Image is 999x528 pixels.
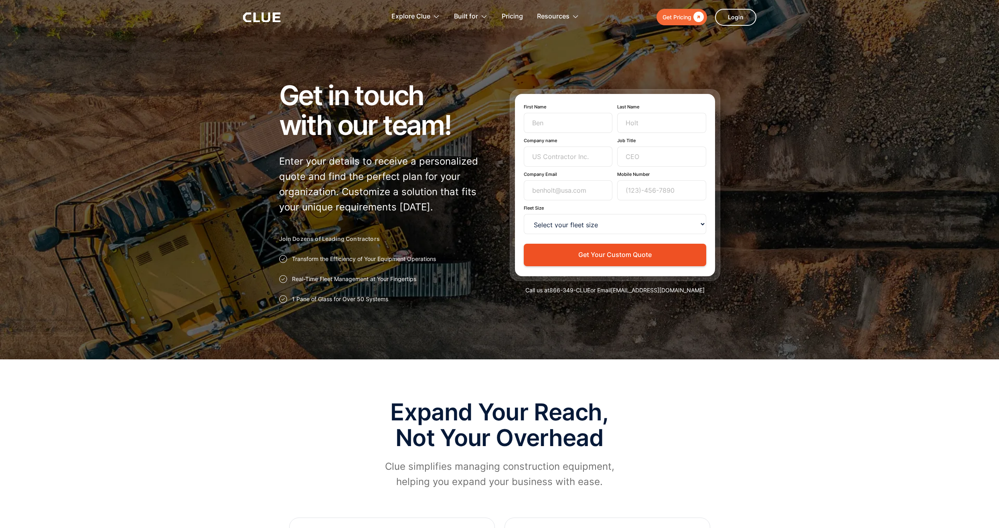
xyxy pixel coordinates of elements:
div:  [691,12,704,22]
a: [EMAIL_ADDRESS][DOMAIN_NAME] [611,287,705,294]
div: Built for [454,4,488,29]
label: Mobile Number [617,171,706,177]
p: Transform the Efficiency of Your Equipment Operations [292,255,436,263]
p: Real-Time Fleet Management at Your Fingertips [292,275,416,283]
div: Built for [454,4,478,29]
label: Last Name [617,104,706,110]
label: Company Email [524,171,613,177]
label: Job Title [617,138,706,143]
button: Get Your Custom Quote [524,244,706,266]
h1: Get in touch with our team! [279,80,490,140]
img: Approval checkmark icon [279,275,287,283]
div: Resources [537,4,579,29]
label: Fleet Size [524,205,706,211]
a: 866-349-CLUE [549,287,590,294]
div: Resources [537,4,569,29]
a: Login [715,9,756,26]
input: Ben [524,113,613,133]
div: Explore Clue [391,4,440,29]
img: Approval checkmark icon [279,295,287,303]
input: Holt [617,113,706,133]
label: First Name [524,104,613,110]
input: (123)-456-7890 [617,180,706,200]
input: US Contractor Inc. [524,147,613,167]
img: Approval checkmark icon [279,255,287,263]
input: benholt@usa.com [524,180,613,200]
p: 1 Pane of Glass for Over 50 Systems [292,295,388,303]
label: Company name [524,138,613,143]
h2: Join Dozens of Leading Contractors [279,235,490,243]
input: CEO [617,147,706,167]
a: Get Pricing [657,9,707,25]
p: Enter your details to receive a personalized quote and find the perfect plan for your organizatio... [279,154,490,215]
div: Explore Clue [391,4,430,29]
div: Call us at or Email [510,286,720,294]
div: Get Pricing [663,12,691,22]
p: Clue simplifies managing construction equipment, helping you expand your business with ease. [379,459,620,489]
h2: Expand Your Reach, Not Your Overhead [379,400,620,451]
a: Pricing [502,4,523,29]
